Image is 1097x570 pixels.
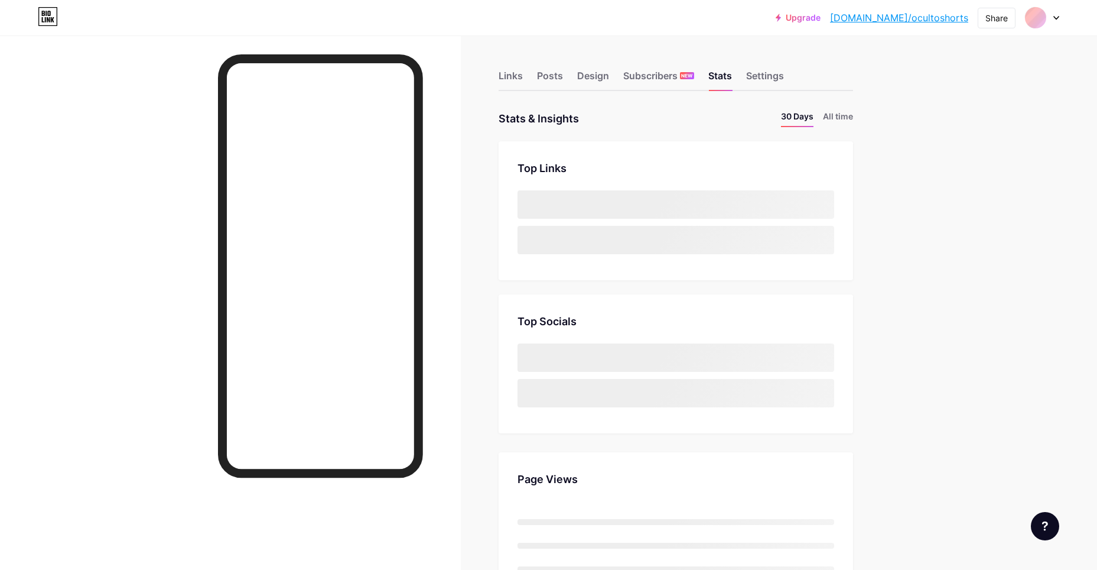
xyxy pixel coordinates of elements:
[746,69,784,90] div: Settings
[781,110,813,127] li: 30 Days
[623,69,694,90] div: Subscribers
[517,471,834,487] div: Page Views
[708,69,732,90] div: Stats
[537,69,563,90] div: Posts
[985,12,1008,24] div: Share
[681,72,692,79] span: NEW
[499,110,579,127] div: Stats & Insights
[577,69,609,90] div: Design
[776,13,821,22] a: Upgrade
[823,110,853,127] li: All time
[830,11,968,25] a: [DOMAIN_NAME]/ocultoshorts
[499,69,523,90] div: Links
[517,313,834,329] div: Top Socials
[517,160,834,176] div: Top Links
